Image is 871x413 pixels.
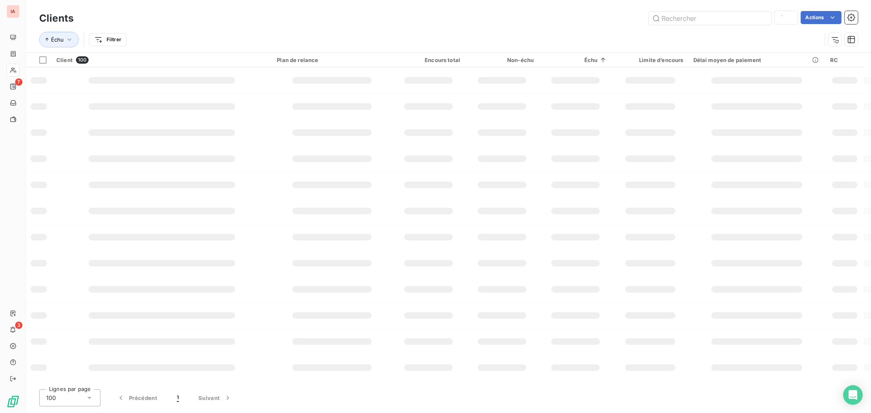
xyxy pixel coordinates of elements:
span: 100 [76,56,89,64]
button: 1 [167,389,189,406]
span: 100 [46,394,56,402]
button: Suivant [189,389,242,406]
button: Précédent [107,389,167,406]
div: Encours total [397,57,460,63]
div: Open Intercom Messenger [843,385,863,405]
button: Filtrer [89,33,127,46]
span: Échu [51,36,64,43]
h3: Clients [39,11,74,26]
div: Non-échu [470,57,534,63]
div: Échu [544,57,607,63]
span: 7 [15,78,22,86]
div: Limite d’encours [617,57,683,63]
img: Logo LeanPay [7,395,20,408]
span: Client [56,57,73,63]
button: Actions [801,11,842,24]
a: 7 [7,80,19,93]
span: 3 [15,322,22,329]
div: Délai moyen de paiement [693,57,821,63]
div: IA [7,5,20,18]
div: Plan de relance [277,57,387,63]
div: RC [830,57,859,63]
input: Rechercher [649,12,771,25]
span: 1 [177,394,179,402]
button: Échu [39,32,79,47]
